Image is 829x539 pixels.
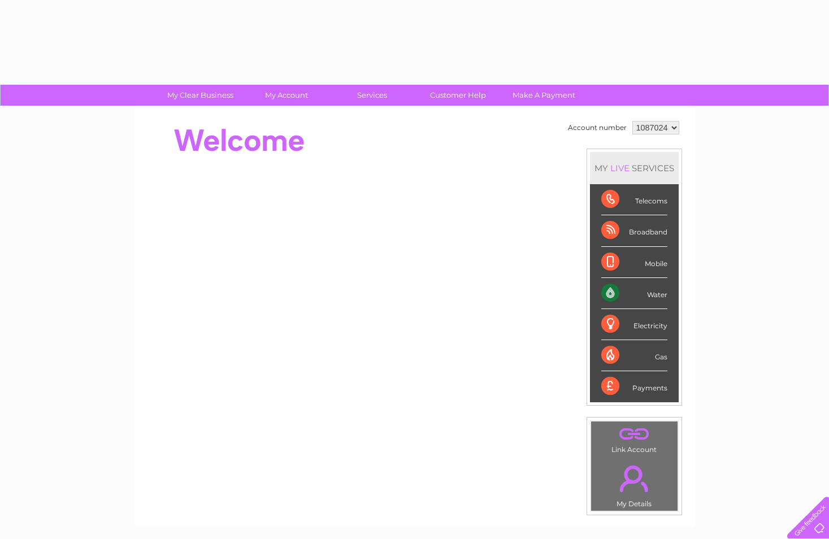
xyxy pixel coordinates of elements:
div: Gas [601,340,667,371]
div: Water [601,278,667,309]
div: Broadband [601,215,667,246]
a: Services [325,85,419,106]
a: . [594,459,675,498]
td: Account number [565,118,630,137]
td: My Details [591,456,678,511]
div: MY SERVICES [590,152,679,184]
div: Mobile [601,247,667,278]
div: LIVE [608,163,632,173]
a: Customer Help [411,85,505,106]
a: . [594,424,675,444]
td: Link Account [591,421,678,457]
a: My Clear Business [154,85,247,106]
div: Electricity [601,309,667,340]
a: Make A Payment [497,85,591,106]
a: My Account [240,85,333,106]
div: Payments [601,371,667,402]
div: Telecoms [601,184,667,215]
